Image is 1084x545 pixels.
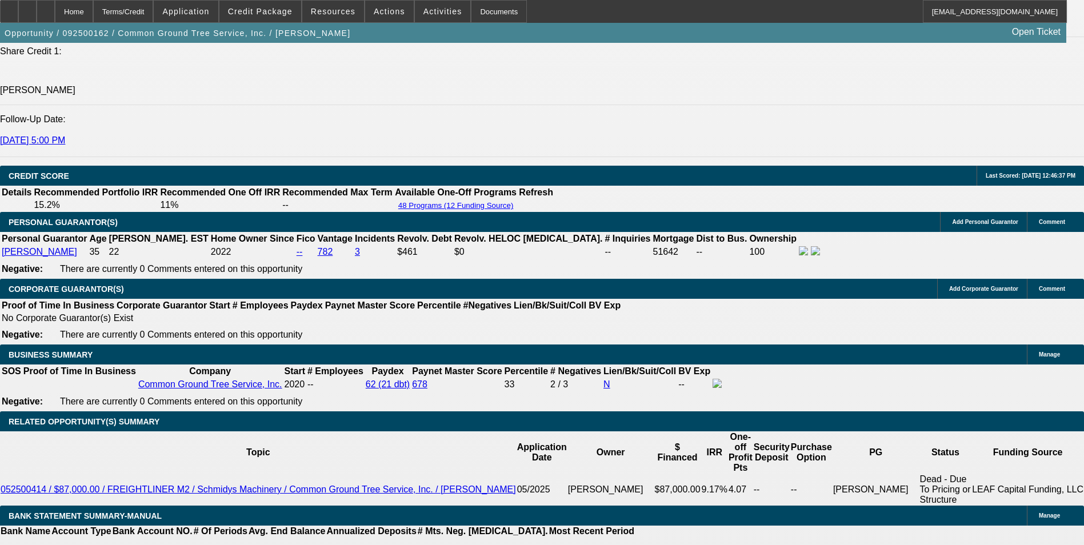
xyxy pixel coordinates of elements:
a: N [603,379,610,389]
th: Purchase Option [790,431,833,474]
th: Status [919,431,972,474]
img: facebook-icon.png [799,246,808,255]
b: [PERSON_NAME]. EST [109,234,209,243]
td: $87,000.00 [654,474,701,506]
b: Paynet Master Score [325,300,415,310]
a: 3 [355,247,360,257]
td: [PERSON_NAME] [567,474,654,506]
th: Recommended One Off IRR [159,187,281,198]
td: 100 [749,246,797,258]
span: PERSONAL GUARANTOR(S) [9,218,118,227]
th: Application Date [517,431,567,474]
th: Recommended Max Term [282,187,393,198]
span: There are currently 0 Comments entered on this opportunity [60,330,302,339]
td: -- [790,474,833,506]
th: Proof of Time In Business [1,300,115,311]
b: Company [189,366,231,376]
span: There are currently 0 Comments entered on this opportunity [60,264,302,274]
b: Negative: [2,396,43,406]
span: RELATED OPPORTUNITY(S) SUMMARY [9,417,159,426]
b: Corporate Guarantor [117,300,207,310]
th: SOS [1,366,22,377]
b: # Employees [307,366,363,376]
a: 62 (21 dbt) [366,379,410,389]
td: 9.17% [701,474,728,506]
b: Paynet Master Score [412,366,502,376]
b: Personal Guarantor [2,234,87,243]
span: Credit Package [228,7,293,16]
span: CORPORATE GUARANTOR(S) [9,284,124,294]
th: Owner [567,431,654,474]
th: Refresh [518,187,554,198]
td: 22 [109,246,209,258]
th: IRR [701,431,728,474]
span: Comment [1039,219,1065,225]
b: #Negatives [463,300,512,310]
span: Manage [1039,512,1060,519]
span: Application [162,7,209,16]
b: BV Exp [678,366,710,376]
span: Comment [1039,286,1065,292]
b: Start [285,366,305,376]
div: 2 / 3 [550,379,601,390]
th: Recommended Portfolio IRR [33,187,158,198]
a: -- [297,247,303,257]
span: Activities [423,7,462,16]
th: Security Deposit [753,431,790,474]
th: # Of Periods [193,526,248,537]
button: Credit Package [219,1,301,22]
td: -- [753,474,790,506]
b: Age [89,234,106,243]
a: 052500414 / $87,000.00 / FREIGHTLINER M2 / Schmidys Machinery / Common Ground Tree Service, Inc. ... [1,484,516,494]
b: Start [209,300,230,310]
th: # Mts. Neg. [MEDICAL_DATA]. [417,526,549,537]
td: 4.07 [728,474,753,506]
a: Common Ground Tree Service, Inc. [138,379,282,389]
td: 2020 [284,378,306,391]
td: -- [678,378,711,391]
span: Add Corporate Guarantor [949,286,1018,292]
span: BANK STATEMENT SUMMARY-MANUAL [9,511,162,520]
td: $0 [454,246,603,258]
td: No Corporate Guarantor(s) Exist [1,312,626,324]
b: # Inquiries [605,234,650,243]
span: BUSINESS SUMMARY [9,350,93,359]
td: -- [696,246,748,258]
b: Home Owner Since [211,234,294,243]
span: -- [307,379,314,389]
th: Avg. End Balance [248,526,326,537]
a: 782 [318,247,333,257]
b: Incidents [355,234,395,243]
td: -- [282,199,393,211]
th: Funding Source [971,431,1084,474]
th: Proof of Time In Business [23,366,137,377]
td: Dead - Due To Pricing or Structure [919,474,972,506]
b: Negative: [2,264,43,274]
th: One-off Profit Pts [728,431,753,474]
th: Bank Account NO. [112,526,193,537]
span: Opportunity / 092500162 / Common Ground Tree Service, Inc. / [PERSON_NAME] [5,29,350,38]
b: Lien/Bk/Suit/Coll [514,300,586,310]
td: 35 [89,246,107,258]
span: Manage [1039,351,1060,358]
b: Vantage [318,234,353,243]
span: Add Personal Guarantor [952,219,1018,225]
td: $461 [397,246,453,258]
td: 05/2025 [517,474,567,506]
img: facebook-icon.png [713,379,722,388]
button: Resources [302,1,364,22]
b: Ownership [749,234,797,243]
b: Fico [297,234,315,243]
span: 2022 [211,247,231,257]
b: Paydex [371,366,403,376]
b: Percentile [505,366,548,376]
th: Details [1,187,32,198]
b: BV Exp [589,300,621,310]
th: Annualized Deposits [326,526,417,537]
b: # Negatives [550,366,601,376]
b: Percentile [417,300,461,310]
th: PG [833,431,919,474]
span: Actions [374,7,405,16]
b: Revolv. Debt [397,234,452,243]
span: Resources [311,7,355,16]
